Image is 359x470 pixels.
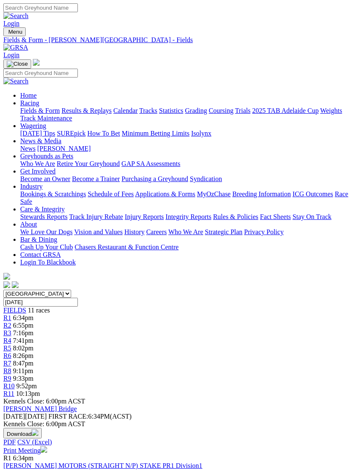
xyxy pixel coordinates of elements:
span: 6:34pm [13,314,34,321]
a: Purchasing a Greyhound [122,175,188,182]
img: Search [3,77,29,85]
a: Stewards Reports [20,213,67,220]
a: Print Meeting [3,447,47,454]
div: News & Media [20,145,356,152]
input: Select date [3,298,78,307]
span: 7:41pm [13,337,34,344]
span: 7:16pm [13,329,34,336]
a: [DATE] Tips [20,130,55,137]
img: printer.svg [40,446,47,453]
a: R5 [3,344,11,352]
a: Coursing [209,107,234,114]
span: 9:52pm [16,382,37,390]
a: Industry [20,183,43,190]
a: Who We Are [20,160,55,167]
a: Track Maintenance [20,115,72,122]
div: Bar & Dining [20,243,356,251]
a: Calendar [113,107,138,114]
span: 8:02pm [13,344,34,352]
a: Weights [320,107,342,114]
a: Retire Your Greyhound [57,160,120,167]
a: Integrity Reports [165,213,211,220]
a: Statistics [159,107,183,114]
input: Search [3,69,78,77]
a: History [124,228,144,235]
div: Industry [20,190,356,206]
a: Vision and Values [74,228,122,235]
a: Syndication [190,175,222,182]
span: 6:34PM(ACST) [48,413,132,420]
div: Get Involved [20,175,356,183]
span: 10:13pm [16,390,40,397]
a: Grading [185,107,207,114]
a: Fact Sheets [260,213,291,220]
a: R3 [3,329,11,336]
div: Fields & Form - [PERSON_NAME][GEOGRAPHIC_DATA] - Fields [3,36,356,44]
a: Login [3,51,19,59]
div: Greyhounds as Pets [20,160,356,168]
a: Strategic Plan [205,228,242,235]
a: Greyhounds as Pets [20,152,73,160]
span: R4 [3,337,11,344]
a: CSV (Excel) [17,438,52,446]
a: About [20,221,37,228]
span: [DATE] [3,413,47,420]
img: Search [3,12,29,20]
a: Careers [146,228,167,235]
a: Schedule of Fees [88,190,133,198]
a: R9 [3,375,11,382]
a: Get Involved [20,168,56,175]
a: [PERSON_NAME] MOTORS (STRAIGHT N/P) STAKE PR1 Division1 [3,462,202,469]
a: Home [20,92,37,99]
span: 8:26pm [13,352,34,359]
a: Racing [20,99,39,107]
a: News [20,145,35,152]
a: Wagering [20,122,46,129]
span: Kennels Close: 6:00pm ACST [3,398,85,405]
a: Rules & Policies [213,213,258,220]
span: R6 [3,352,11,359]
span: 9:33pm [13,375,34,382]
a: ICG Outcomes [293,190,333,198]
a: Chasers Restaurant & Function Centre [74,243,178,251]
a: Become a Trainer [72,175,120,182]
a: Privacy Policy [244,228,284,235]
a: Tracks [139,107,157,114]
span: 6:34pm [13,454,34,462]
span: 11 races [28,307,50,314]
span: R10 [3,382,15,390]
a: Isolynx [191,130,211,137]
a: R8 [3,367,11,374]
span: Menu [8,29,22,35]
img: GRSA [3,44,28,51]
span: R1 [3,454,11,462]
img: logo-grsa-white.png [3,273,10,280]
a: We Love Our Dogs [20,228,72,235]
div: About [20,228,356,236]
a: Bookings & Scratchings [20,190,86,198]
img: logo-grsa-white.png [33,59,40,66]
img: Close [7,61,28,67]
a: Cash Up Your Club [20,243,73,251]
a: R7 [3,360,11,367]
a: R2 [3,322,11,329]
span: 6:55pm [13,322,34,329]
a: R1 [3,314,11,321]
a: Login To Blackbook [20,259,76,266]
a: SUREpick [57,130,85,137]
a: Care & Integrity [20,206,65,213]
a: Fields & Form [20,107,60,114]
button: Toggle navigation [3,59,31,69]
a: Bar & Dining [20,236,57,243]
div: Wagering [20,130,356,137]
a: GAP SA Assessments [122,160,181,167]
span: [DATE] [3,413,25,420]
a: R11 [3,390,14,397]
div: Kennels Close: 6:00pm ACST [3,420,356,428]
